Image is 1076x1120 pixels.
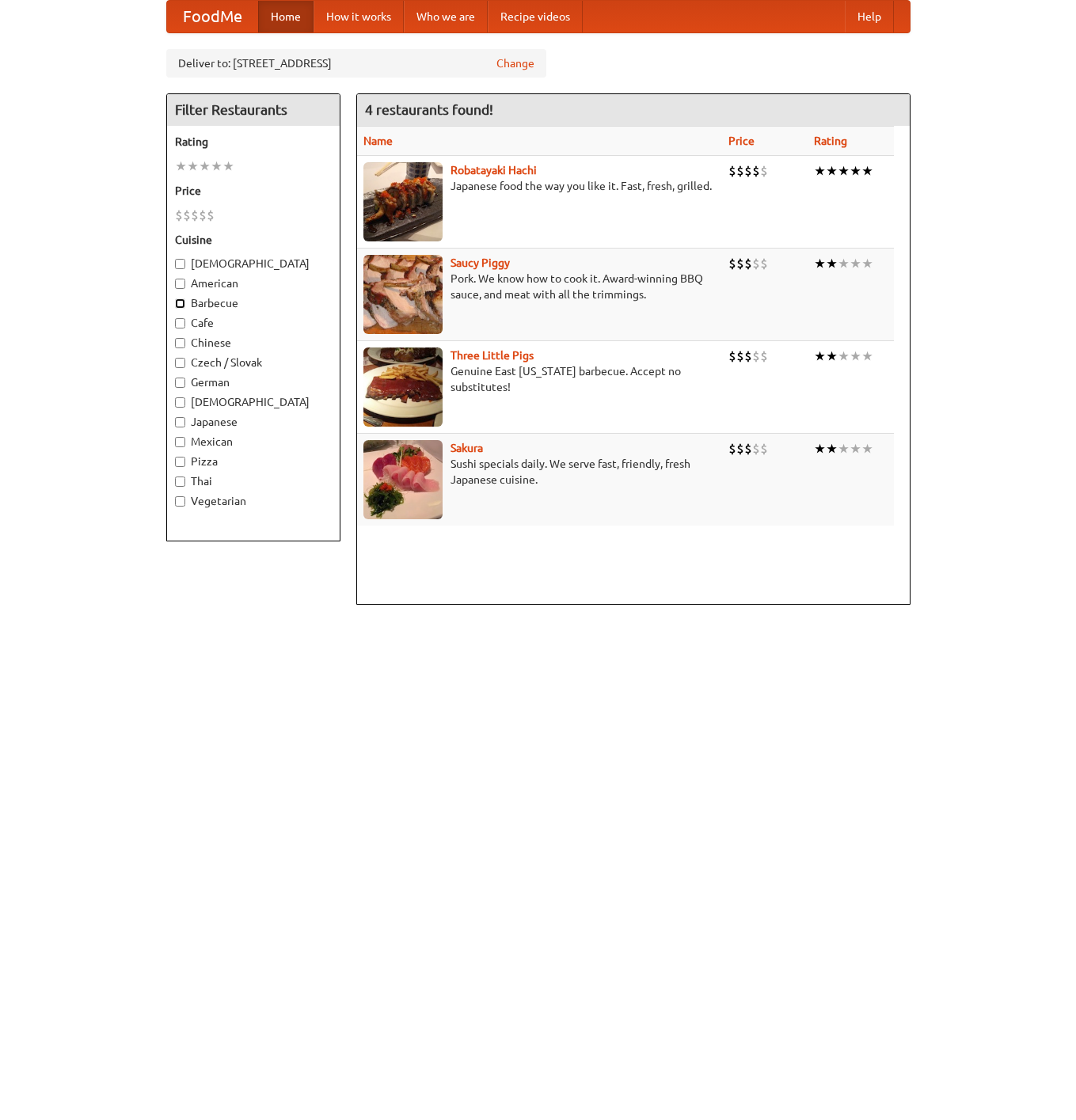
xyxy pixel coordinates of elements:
label: Czech / Slovak [175,355,332,370]
a: Recipe videos [488,1,583,32]
img: littlepigs.jpg [363,347,443,427]
li: $ [752,162,760,180]
li: $ [736,255,744,272]
li: ★ [861,347,873,365]
h4: Filter Restaurants [167,94,340,126]
li: ★ [199,158,211,175]
label: [DEMOGRAPHIC_DATA] [175,394,332,410]
div: Deliver to: [STREET_ADDRESS] [166,49,546,78]
img: sakura.jpg [363,440,443,519]
a: How it works [314,1,404,32]
img: robatayaki.jpg [363,162,443,241]
p: Sushi specials daily. We serve fast, friendly, fresh Japanese cuisine. [363,456,717,488]
li: $ [736,440,744,457]
li: ★ [861,255,873,272]
input: Chinese [175,338,185,348]
input: American [175,279,185,289]
li: $ [744,347,752,365]
input: Czech / Slovak [175,358,185,368]
li: ★ [826,162,838,180]
li: ★ [187,158,199,175]
li: ★ [211,158,222,175]
li: ★ [850,440,861,457]
li: ★ [838,347,850,365]
input: Cafe [175,318,185,328]
input: German [175,378,185,388]
label: Pizza [175,454,332,469]
label: Vegetarian [175,493,332,509]
li: ★ [826,440,838,457]
a: Price [728,135,755,147]
li: $ [736,347,744,365]
li: $ [760,347,768,365]
label: German [175,374,332,390]
li: $ [760,255,768,272]
a: Three Little Pigs [451,349,534,362]
li: $ [744,162,752,180]
li: ★ [850,162,861,180]
li: $ [728,255,736,272]
input: Vegetarian [175,496,185,507]
input: [DEMOGRAPHIC_DATA] [175,259,185,269]
li: ★ [814,440,826,457]
input: Pizza [175,457,185,467]
label: [DEMOGRAPHIC_DATA] [175,256,332,271]
label: American [175,275,332,291]
li: $ [760,162,768,180]
li: $ [760,440,768,457]
h5: Price [175,183,332,199]
label: Japanese [175,414,332,430]
a: Saucy Piggy [451,256,510,269]
a: Name [363,135,393,147]
li: ★ [838,440,850,457]
li: $ [175,207,183,224]
li: $ [191,207,199,224]
input: [DEMOGRAPHIC_DATA] [175,397,185,408]
li: $ [183,207,191,224]
li: $ [744,440,752,457]
a: Sakura [451,442,483,454]
li: $ [728,440,736,457]
li: $ [728,347,736,365]
a: FoodMe [167,1,258,32]
a: Change [496,55,534,71]
label: Thai [175,473,332,489]
p: Pork. We know how to cook it. Award-winning BBQ sauce, and meat with all the trimmings. [363,271,717,302]
li: ★ [861,162,873,180]
a: Home [258,1,314,32]
li: ★ [826,255,838,272]
h5: Rating [175,134,332,150]
img: saucy.jpg [363,255,443,334]
li: ★ [838,255,850,272]
p: Genuine East [US_STATE] barbecue. Accept no substitutes! [363,363,717,395]
a: Rating [814,135,847,147]
li: ★ [814,162,826,180]
li: ★ [838,162,850,180]
a: Help [845,1,894,32]
input: Thai [175,476,185,487]
li: $ [752,347,760,365]
li: ★ [814,255,826,272]
label: Barbecue [175,295,332,311]
li: ★ [850,255,861,272]
li: $ [736,162,744,180]
li: $ [752,440,760,457]
label: Chinese [175,335,332,351]
label: Cafe [175,315,332,331]
li: ★ [222,158,234,175]
input: Japanese [175,417,185,427]
p: Japanese food the way you like it. Fast, fresh, grilled. [363,178,717,194]
ng-pluralize: 4 restaurants found! [365,102,493,117]
li: ★ [861,440,873,457]
li: ★ [850,347,861,365]
li: $ [728,162,736,180]
li: ★ [175,158,187,175]
a: Robatayaki Hachi [451,164,537,177]
li: $ [752,255,760,272]
input: Mexican [175,437,185,447]
label: Mexican [175,434,332,450]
